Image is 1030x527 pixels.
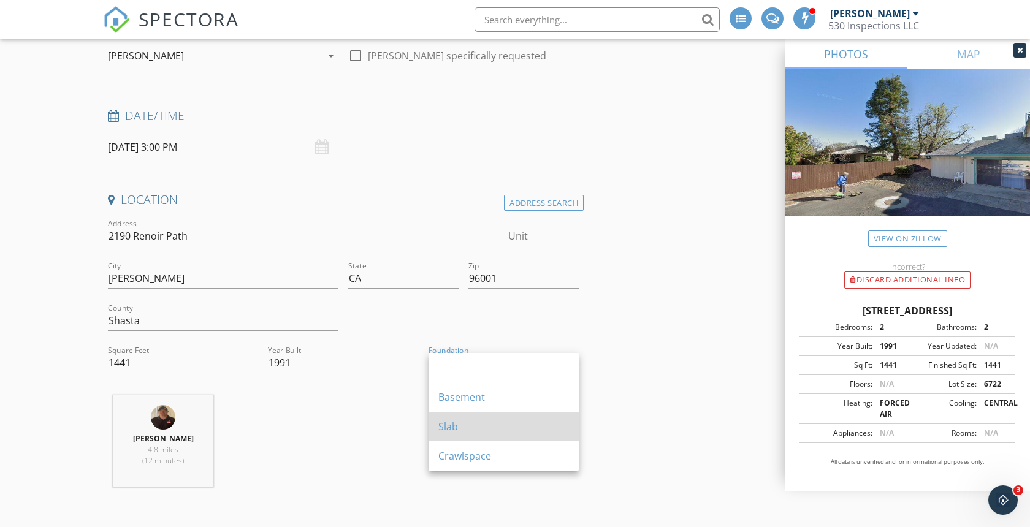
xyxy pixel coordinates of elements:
div: Cooling: [907,398,977,420]
div: Year Built: [803,341,872,352]
input: Search everything... [475,7,720,32]
i: arrow_drop_down [324,48,338,63]
img: The Best Home Inspection Software - Spectora [103,6,130,33]
div: 530 Inspections LLC [828,20,919,32]
div: Year Updated: [907,341,977,352]
div: 6722 [977,379,1012,390]
div: 1991 [872,341,907,352]
img: streetview [785,69,1030,245]
h4: Location [108,192,579,208]
div: Discard Additional info [844,271,971,289]
input: Select date [108,132,338,162]
a: MAP [907,39,1030,69]
div: Finished Sq Ft: [907,360,977,371]
div: [PERSON_NAME] [108,50,184,61]
a: View on Zillow [868,230,947,247]
span: N/A [984,428,998,438]
div: Rooms: [907,428,977,439]
div: 2 [872,322,907,333]
div: Crawlspace [438,449,569,463]
div: Appliances: [803,428,872,439]
div: Bedrooms: [803,322,872,333]
div: FORCED AIR [872,398,907,420]
label: [PERSON_NAME] specifically requested [368,50,546,62]
div: 1441 [872,360,907,371]
div: Bathrooms: [907,322,977,333]
div: CENTRAL [977,398,1012,420]
div: 2 [977,322,1012,333]
div: Slab [438,419,569,434]
span: N/A [880,428,894,438]
div: Heating: [803,398,872,420]
div: Address Search [504,195,584,211]
span: 3 [1013,485,1023,495]
a: PHOTOS [785,39,907,69]
div: Lot Size: [907,379,977,390]
div: Sq Ft: [803,360,872,371]
h4: Date/Time [108,108,579,124]
div: [PERSON_NAME] [830,7,910,20]
div: 1441 [977,360,1012,371]
div: Floors: [803,379,872,390]
div: [STREET_ADDRESS] [799,303,1015,318]
div: Incorrect? [785,262,1030,271]
img: lk7_pwmztr2exchrr0f__g.jpg [151,405,175,430]
span: 4.8 miles [148,444,178,455]
div: Basement [438,390,569,404]
span: N/A [880,379,894,389]
span: (12 minutes) [142,455,184,466]
span: N/A [984,341,998,351]
strong: [PERSON_NAME] [133,433,194,444]
iframe: Intercom live chat [988,485,1018,515]
a: SPECTORA [103,17,239,42]
p: All data is unverified and for informational purposes only. [799,458,1015,466]
span: SPECTORA [139,6,239,32]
